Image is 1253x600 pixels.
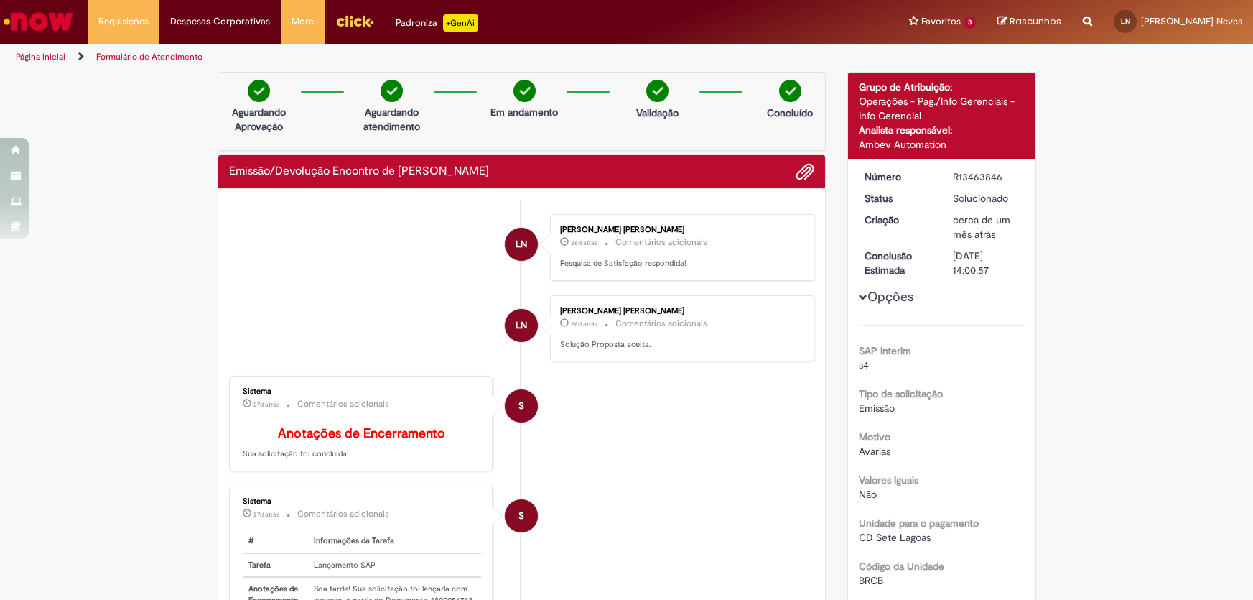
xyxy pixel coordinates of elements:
dt: Conclusão Estimada [854,249,942,277]
a: Rascunhos [997,15,1061,29]
div: Sistema [243,387,482,396]
div: [DATE] 14:00:57 [953,249,1020,277]
p: Validação [636,106,679,120]
div: Ambev Automation [859,137,1025,152]
p: Pesquisa de Satisfação respondida! [560,258,799,269]
dt: Criação [854,213,942,227]
div: Luana Martins Neves Martins Neves [505,228,538,261]
p: Aguardando atendimento [357,105,427,134]
time: 04/09/2025 22:19:38 [571,239,597,247]
small: Comentários adicionais [615,318,707,330]
span: Despesas Corporativas [170,14,270,29]
dt: Número [854,170,942,184]
span: s4 [859,359,869,371]
span: 27d atrás [253,510,279,519]
time: 04/09/2025 22:19:30 [571,320,597,328]
span: cerca de um mês atrás [953,213,1010,241]
small: Comentários adicionais [297,398,389,410]
time: 29/08/2025 17:40:17 [953,213,1010,241]
span: 27d atrás [253,400,279,409]
a: Formulário de Atendimento [96,51,202,63]
span: [PERSON_NAME] Neves [1141,15,1242,27]
p: Sua solicitação foi concluída. [243,427,482,460]
span: S [518,499,524,533]
span: Requisições [98,14,149,29]
th: # [243,530,308,553]
span: CD Sete Lagoas [859,531,931,544]
b: Motivo [859,430,890,443]
small: Comentários adicionais [615,236,707,249]
img: check-circle-green.png [513,80,536,102]
div: Solucionado [953,191,1020,206]
th: Tarefa [243,553,308,578]
div: Analista responsável: [859,123,1025,137]
b: Anotações de Encerramento [278,425,445,442]
span: S [518,389,524,423]
img: ServiceNow [1,7,75,36]
img: check-circle-green.png [779,80,801,102]
ul: Trilhas de página [11,44,824,70]
div: System [505,499,538,532]
img: check-circle-green.png [646,80,669,102]
div: [PERSON_NAME] [PERSON_NAME] [560,226,799,234]
div: 29/08/2025 17:40:17 [953,213,1020,241]
span: LN [516,227,527,262]
td: Lançamento SAP [308,553,482,578]
span: More [292,14,314,29]
p: Concluído [767,106,813,120]
span: 26d atrás [571,239,597,247]
span: LN [1121,17,1130,26]
span: Favoritos [921,14,961,29]
div: Operações - Pag./Info Gerenciais - Info Gerencial [859,94,1025,123]
div: R13463846 [953,170,1020,184]
b: Unidade para o pagamento [859,517,979,530]
time: 03/09/2025 13:41:04 [253,510,279,519]
div: Luana Martins Neves Martins Neves [505,309,538,342]
span: Rascunhos [1010,14,1061,28]
p: Solução Proposta aceita. [560,339,799,351]
small: Comentários adicionais [297,508,389,520]
p: +GenAi [443,14,478,32]
span: Avarias [859,445,890,458]
span: Não [859,488,877,501]
b: SAP Interim [859,344,911,357]
span: 3 [964,17,976,29]
dt: Status [854,191,942,206]
span: BRCB [859,574,883,587]
time: 03/09/2025 13:41:06 [253,400,279,409]
span: 26d atrás [571,320,597,328]
img: check-circle-green.png [248,80,270,102]
th: Informações da Tarefa [308,530,482,553]
img: click_logo_yellow_360x200.png [335,10,374,32]
b: Tipo de solicitação [859,387,943,400]
img: check-circle-green.png [381,80,403,102]
div: Sistema [243,497,482,506]
div: [PERSON_NAME] [PERSON_NAME] [560,307,799,315]
button: Adicionar anexos [796,162,814,181]
p: Aguardando Aprovação [224,105,294,134]
a: Página inicial [16,51,65,63]
div: System [505,389,538,423]
span: LN [516,308,527,343]
span: Emissão [859,402,895,415]
div: Grupo de Atribuição: [859,80,1025,94]
h2: Emissão/Devolução Encontro de Contas Fornecedor Histórico de tíquete [229,165,489,178]
b: Valores Iguais [859,474,918,486]
div: Padroniza [396,14,478,32]
b: Código da Unidade [859,560,944,573]
p: Em andamento [490,105,558,119]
